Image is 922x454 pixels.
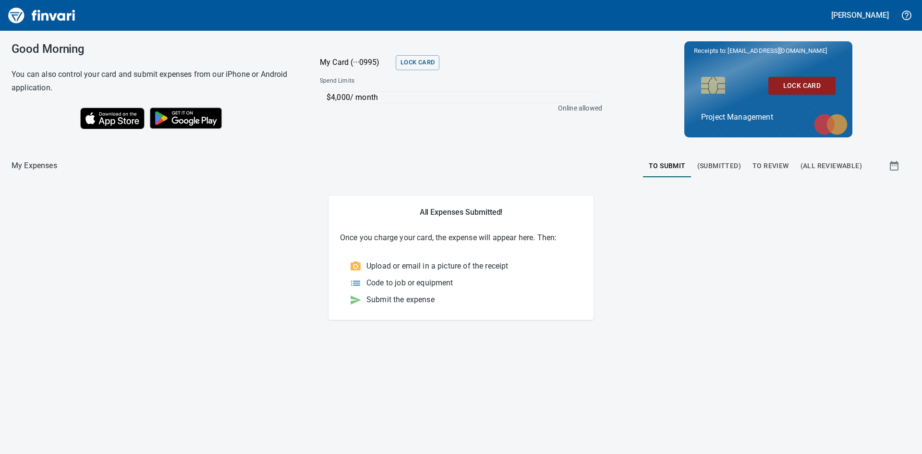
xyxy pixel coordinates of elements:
p: Project Management [701,111,836,123]
span: (All Reviewable) [801,160,862,172]
button: Show transactions within a particular date range [880,154,910,177]
h6: You can also control your card and submit expenses from our iPhone or Android application. [12,68,296,95]
h3: Good Morning [12,42,296,56]
h5: All Expenses Submitted! [340,207,582,217]
img: mastercard.svg [809,109,852,140]
p: Receipts to: [694,46,843,56]
span: (Submitted) [697,160,741,172]
span: Lock Card [776,80,828,92]
img: Get it on Google Play [145,102,227,134]
span: Spend Limits [320,76,477,86]
img: Finvari [6,4,78,27]
p: Once you charge your card, the expense will appear here. Then: [340,232,582,244]
span: To Submit [649,160,686,172]
span: [EMAIL_ADDRESS][DOMAIN_NAME] [727,46,827,55]
p: Submit the expense [366,294,435,306]
button: Lock Card [768,77,836,95]
p: Upload or email in a picture of the receipt [366,260,508,272]
button: Lock Card [396,55,439,70]
nav: breadcrumb [12,160,57,172]
img: Download on the App Store [80,108,145,129]
button: [PERSON_NAME] [829,8,891,23]
p: My Card (···0995) [320,57,392,68]
p: My Expenses [12,160,57,172]
h5: [PERSON_NAME] [831,10,889,20]
span: Lock Card [400,57,435,68]
p: Online allowed [312,103,602,113]
span: To Review [752,160,789,172]
p: $4,000 / month [327,92,597,103]
p: Code to job or equipment [366,277,453,289]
